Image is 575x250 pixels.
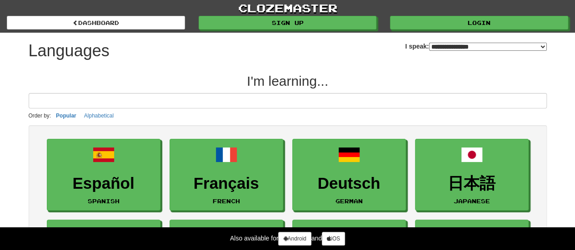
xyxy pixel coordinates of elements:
[390,16,568,29] a: Login
[278,232,311,245] a: Android
[213,198,240,204] small: French
[81,111,116,121] button: Alphabetical
[7,16,185,29] a: dashboard
[47,139,160,211] a: EspañolSpanish
[322,232,345,245] a: iOS
[29,113,51,119] small: Order by:
[454,198,490,204] small: Japanese
[429,43,547,51] select: I speak:
[335,198,363,204] small: German
[29,42,110,60] h1: Languages
[415,139,529,211] a: 日本語Japanese
[292,139,406,211] a: DeutschGerman
[88,198,120,204] small: Spanish
[175,175,278,192] h3: Français
[297,175,401,192] h3: Deutsch
[53,111,79,121] button: Popular
[199,16,377,29] a: Sign up
[52,175,155,192] h3: Español
[420,175,524,192] h3: 日本語
[405,42,546,51] label: I speak:
[170,139,283,211] a: FrançaisFrench
[29,74,547,88] h2: I'm learning...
